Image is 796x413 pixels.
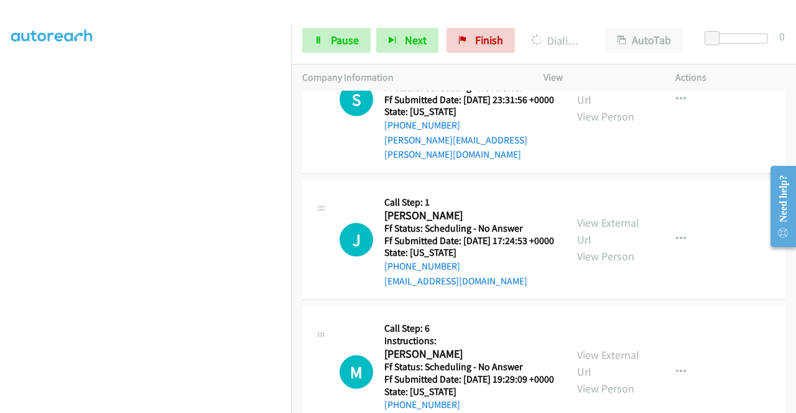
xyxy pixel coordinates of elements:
h1: J [340,223,373,256]
h5: State: [US_STATE] [384,247,554,259]
h5: Call Step: 1 [384,196,554,209]
h5: Instructions: [384,335,554,347]
h5: Ff Submitted Date: [DATE] 19:29:09 +0000 [384,373,554,386]
h5: Ff Submitted Date: [DATE] 23:31:56 +0000 [384,94,555,106]
h5: Ff Status: Scheduling - No Answer [384,222,554,235]
h5: Call Step: 6 [384,322,554,335]
a: Finish [447,28,515,53]
a: [PERSON_NAME][EMAIL_ADDRESS][PERSON_NAME][DOMAIN_NAME] [384,134,527,161]
a: View External Url [577,348,639,379]
p: Dialing [PERSON_NAME] [532,32,583,49]
a: View Person [577,109,634,124]
a: View Person [577,249,634,263]
div: The call is yet to be attempted [340,83,373,116]
p: View [544,70,653,85]
h5: State: [US_STATE] [384,106,555,118]
button: AutoTab [606,28,683,53]
div: The call is yet to be attempted [340,355,373,389]
button: Next [376,28,438,53]
a: [EMAIL_ADDRESS][DOMAIN_NAME] [384,275,527,287]
a: [PHONE_NUMBER] [384,260,460,272]
a: View Person [577,381,634,396]
h2: [PERSON_NAME] [384,209,554,223]
div: Delay between calls (in seconds) [711,34,768,43]
a: View External Url [577,216,639,247]
span: Next [405,33,427,47]
div: 0 [779,28,785,45]
div: The call is yet to be attempted [340,223,373,256]
h5: Ff Status: Scheduling - No Answer [384,361,554,373]
a: [PHONE_NUMBER] [384,399,460,411]
span: Finish [475,33,503,47]
h5: Ff Submitted Date: [DATE] 17:24:53 +0000 [384,235,554,247]
a: Pause [302,28,371,53]
h2: [PERSON_NAME] [384,347,554,361]
p: Company Information [302,70,521,85]
a: View External Url [577,76,639,107]
span: Pause [331,33,359,47]
a: [PHONE_NUMBER] [384,119,460,131]
p: Actions [675,70,785,85]
h5: State: [US_STATE] [384,386,554,398]
h1: M [340,355,373,389]
h1: S [340,83,373,116]
iframe: Resource Center [761,157,796,256]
